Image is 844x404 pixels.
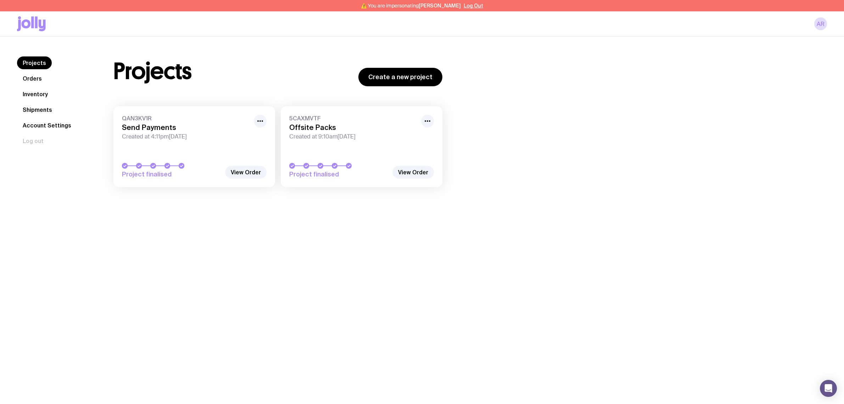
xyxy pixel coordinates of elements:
[113,60,192,83] h1: Projects
[281,106,442,187] a: 5CAXMVTFOffsite PacksCreated at 9:10am[DATE]Project finalised
[17,119,77,132] a: Account Settings
[122,115,250,122] span: QAN3KV1R
[17,72,47,85] a: Orders
[814,17,827,30] a: AR
[113,106,275,187] a: QAN3KV1RSend PaymentsCreated at 4:11pm[DATE]Project finalised
[17,88,54,100] a: Inventory
[122,133,250,140] span: Created at 4:11pm[DATE]
[464,3,483,9] button: Log Out
[392,166,434,179] a: View Order
[17,103,58,116] a: Shipments
[820,380,837,397] div: Open Intercom Messenger
[17,56,52,69] a: Projects
[289,133,417,140] span: Created at 9:10am[DATE]
[225,166,267,179] a: View Order
[358,68,442,86] a: Create a new project
[289,170,389,179] span: Project finalised
[361,3,461,9] span: ⚠️ You are impersonating
[122,123,250,132] h3: Send Payments
[122,170,221,179] span: Project finalised
[289,115,417,122] span: 5CAXMVTF
[289,123,417,132] h3: Offsite Packs
[419,3,461,9] span: [PERSON_NAME]
[17,135,49,147] button: Log out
